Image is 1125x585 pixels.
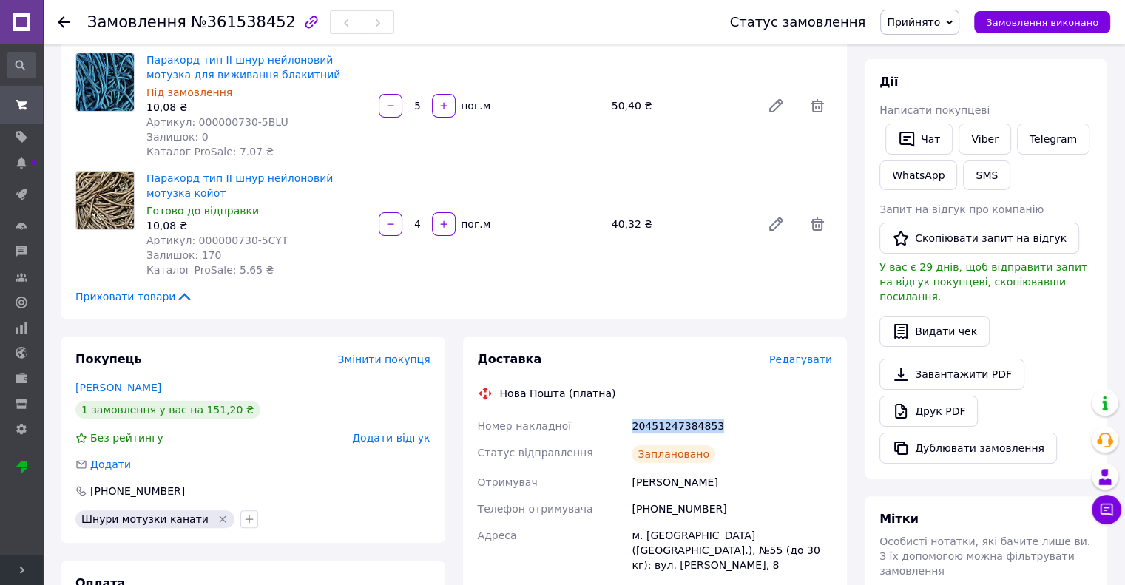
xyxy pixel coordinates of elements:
[146,131,209,143] span: Залишок: 0
[191,13,296,31] span: №361538452
[885,124,953,155] button: Чат
[75,401,260,419] div: 1 замовлення у вас на 151,20 ₴
[457,217,492,231] div: пог.м
[87,13,186,31] span: Замовлення
[629,469,835,496] div: [PERSON_NAME]
[974,11,1110,33] button: Замовлення виконано
[338,354,430,365] span: Змінити покупця
[606,95,755,116] div: 50,40 ₴
[146,116,288,128] span: Артикул: 000000730-5BLU
[761,209,791,239] a: Редагувати
[146,54,340,81] a: Паракорд тип II шнур нейлоновий мотузка для виживання блакитний
[632,445,715,463] div: Заплановано
[879,75,898,89] span: Дії
[90,432,163,444] span: Без рейтингу
[146,146,274,158] span: Каталог ProSale: 7.07 ₴
[879,104,990,116] span: Написати покупцеві
[146,100,367,115] div: 10,08 ₴
[879,359,1024,390] a: Завантажити PDF
[76,172,134,229] img: Паракорд тип ІІ шнур нейлоновий мотузка койот
[879,261,1087,302] span: У вас є 29 днів, щоб відправити запит на відгук покупцеві, скопіювавши посилання.
[75,289,193,304] span: Приховати товари
[496,386,620,401] div: Нова Пошта (платна)
[879,535,1090,577] span: Особисті нотатки, які бачите лише ви. З їх допомогою можна фільтрувати замовлення
[959,124,1010,155] a: Viber
[146,87,232,98] span: Під замовлення
[146,249,221,261] span: Залишок: 170
[879,160,957,190] a: WhatsApp
[478,503,593,515] span: Телефон отримувача
[89,484,186,498] div: [PHONE_NUMBER]
[90,459,131,470] span: Додати
[146,218,367,233] div: 10,08 ₴
[146,264,274,276] span: Каталог ProSale: 5.65 ₴
[146,172,333,199] a: Паракорд тип ІІ шнур нейлоновий мотузка койот
[217,513,229,525] svg: Видалити мітку
[963,160,1010,190] button: SMS
[879,433,1057,464] button: Дублювати замовлення
[730,15,866,30] div: Статус замовлення
[1017,124,1089,155] a: Telegram
[761,91,791,121] a: Редагувати
[478,420,572,432] span: Номер накладної
[879,203,1044,215] span: Запит на відгук про компанію
[478,352,542,366] span: Доставка
[352,432,430,444] span: Додати відгук
[879,512,919,526] span: Мітки
[629,413,835,439] div: 20451247384853
[76,53,134,111] img: Паракорд тип II шнур нейлоновий мотузка для виживання блакитний
[879,223,1079,254] button: Скопіювати запит на відгук
[1092,495,1121,524] button: Чат з покупцем
[81,513,209,525] span: Шнури мотузки канати
[803,209,832,239] span: Видалити
[478,530,517,541] span: Адреса
[58,15,70,30] div: Повернутися назад
[986,17,1098,28] span: Замовлення виконано
[457,98,492,113] div: пог.м
[769,354,832,365] span: Редагувати
[606,214,755,234] div: 40,32 ₴
[146,205,259,217] span: Готово до відправки
[478,447,593,459] span: Статус відправлення
[629,496,835,522] div: [PHONE_NUMBER]
[879,396,978,427] a: Друк PDF
[478,476,538,488] span: Отримувач
[75,352,142,366] span: Покупець
[629,522,835,578] div: м. [GEOGRAPHIC_DATA] ([GEOGRAPHIC_DATA].), №55 (до 30 кг): вул. [PERSON_NAME], 8
[803,91,832,121] span: Видалити
[887,16,940,28] span: Прийнято
[75,382,161,393] a: [PERSON_NAME]
[146,234,288,246] span: Артикул: 000000730-5CYT
[879,316,990,347] button: Видати чек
